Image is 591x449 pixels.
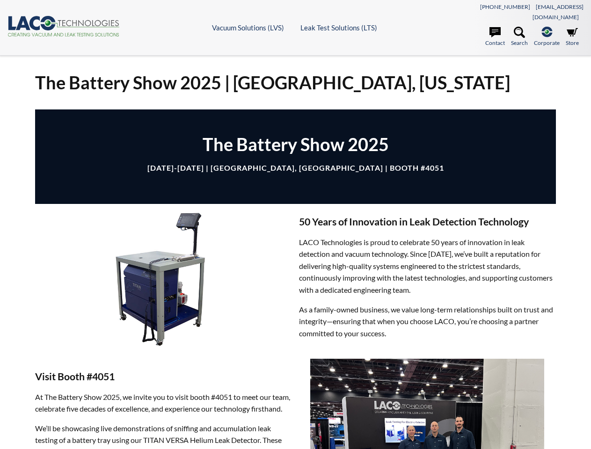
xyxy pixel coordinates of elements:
a: Vacuum Solutions (LVS) [212,23,284,32]
a: Contact [485,27,505,47]
a: Leak Test Solutions (LTS) [300,23,377,32]
img: PRODUCT_template1-Product_1000x562.jpg [35,204,292,348]
a: [EMAIL_ADDRESS][DOMAIN_NAME] [533,3,584,21]
p: As a family-owned business, we value long-term relationships built on trust and integrity—ensurin... [299,304,556,340]
span: Corporate [534,38,560,47]
h4: [DATE]-[DATE] | [GEOGRAPHIC_DATA], [GEOGRAPHIC_DATA] | Booth #4051 [49,163,542,173]
h3: 50 Years of Innovation in Leak Detection Technology [299,216,556,229]
a: [PHONE_NUMBER] [480,3,530,10]
a: Search [511,27,528,47]
p: At The Battery Show 2025, we invite you to visit booth #4051 to meet our team, celebrate five dec... [35,391,292,415]
a: Store [566,27,579,47]
h1: The Battery Show 2025 | [GEOGRAPHIC_DATA], [US_STATE] [35,71,556,94]
h1: The Battery Show 2025 [49,133,542,156]
h3: Visit Booth #4051 [35,370,292,384]
p: LACO Technologies is proud to celebrate 50 years of innovation in leak detection and vacuum techn... [299,236,556,296]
